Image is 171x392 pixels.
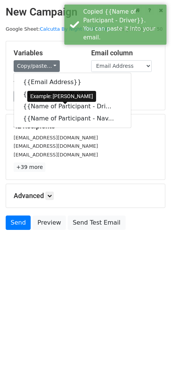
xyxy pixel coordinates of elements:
a: +39 more [14,162,45,172]
a: {{Email Address}} [14,76,131,88]
small: [EMAIL_ADDRESS][DOMAIN_NAME] [14,143,98,149]
h5: Variables [14,49,80,57]
div: Copied {{Name of Participant - Driver}}. You can paste it into your email. [83,8,163,42]
h5: Email column [91,49,157,57]
a: Copy/paste... [14,60,60,72]
small: [EMAIL_ADDRESS][DOMAIN_NAME] [14,152,98,158]
h5: Advanced [14,192,157,200]
a: Calcutta By Night 2025 EMAI... [40,26,114,32]
div: Example: [PERSON_NAME] [27,91,96,102]
a: {{Name of Participant - Dri... [14,100,131,112]
a: Send Test Email [68,216,125,230]
small: [EMAIL_ADDRESS][DOMAIN_NAME] [14,135,98,141]
h2: New Campaign [6,6,165,19]
a: {{Competition No}} [14,88,131,100]
a: Send [6,216,31,230]
iframe: Chat Widget [133,356,171,392]
small: Google Sheet: [6,26,114,32]
a: {{Name of Participant - Nav... [14,112,131,125]
a: Preview [33,216,66,230]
